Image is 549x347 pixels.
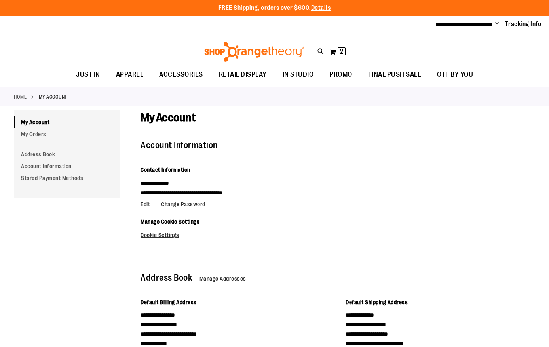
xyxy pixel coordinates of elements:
a: IN STUDIO [275,66,322,84]
a: Home [14,93,27,100]
span: My Account [141,111,196,124]
span: RETAIL DISPLAY [219,66,267,83]
a: RETAIL DISPLAY [211,66,275,84]
a: Stored Payment Methods [14,172,120,184]
span: OTF BY YOU [437,66,473,83]
span: Default Billing Address [141,299,197,305]
a: Address Book [14,148,120,160]
span: JUST IN [76,66,100,83]
span: ACCESSORIES [159,66,203,83]
a: FINAL PUSH SALE [360,66,429,84]
strong: Address Book [141,273,192,283]
a: Cookie Settings [141,232,179,238]
a: My Orders [14,128,120,140]
button: Account menu [495,20,499,28]
a: Manage Addresses [199,275,246,282]
span: PROMO [329,66,352,83]
span: APPAREL [116,66,144,83]
p: FREE Shipping, orders over $600. [218,4,331,13]
a: Edit [141,201,160,207]
span: Manage Cookie Settings [141,218,199,225]
a: Tracking Info [505,20,541,28]
a: OTF BY YOU [429,66,481,84]
a: My Account [14,116,120,128]
span: Edit [141,201,150,207]
a: PROMO [321,66,360,84]
img: Shop Orangetheory [203,42,306,62]
a: Details [311,4,331,11]
span: IN STUDIO [283,66,314,83]
a: JUST IN [68,66,108,84]
a: ACCESSORIES [151,66,211,84]
strong: Account Information [141,140,218,150]
span: Default Shipping Address [346,299,408,305]
span: Contact Information [141,167,190,173]
strong: My Account [39,93,67,100]
span: 2 [340,47,343,55]
a: Change Password [161,201,205,207]
a: Account Information [14,160,120,172]
a: APPAREL [108,66,152,84]
span: FINAL PUSH SALE [368,66,422,83]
